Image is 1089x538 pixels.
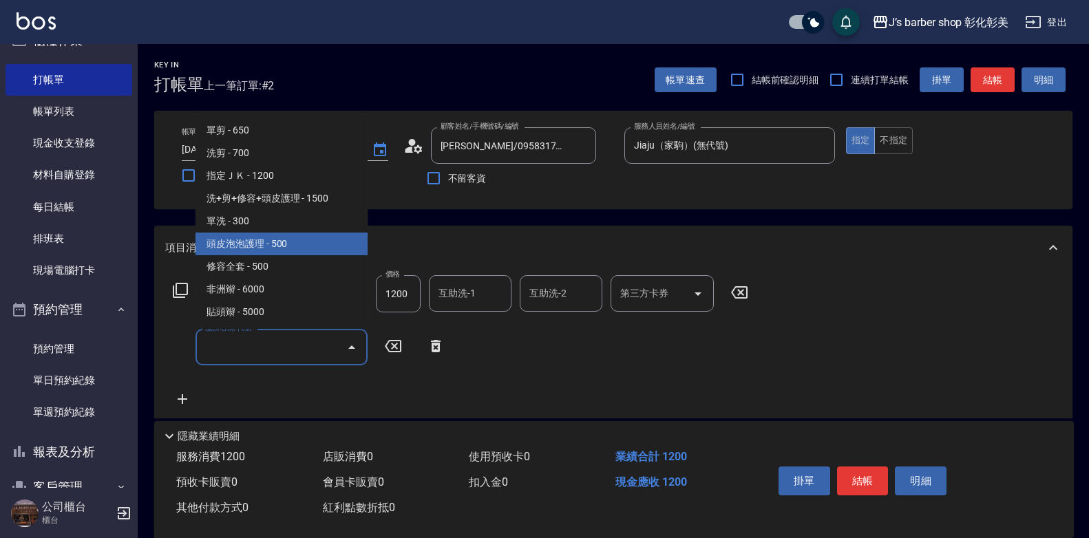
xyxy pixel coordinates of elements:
[165,241,207,255] p: 項目消費
[176,450,245,463] span: 服務消費 1200
[6,223,132,255] a: 排班表
[195,233,368,255] span: 頭皮泡泡護理 - 500
[341,336,363,358] button: Close
[634,121,695,131] label: 服務人員姓名/編號
[363,133,397,166] button: Choose date, selected date is 2025-09-13
[441,121,519,131] label: 顧客姓名/手機號碼/編號
[204,77,275,94] span: 上一筆訂單:#2
[971,67,1015,93] button: 結帳
[846,127,876,154] button: 指定
[6,159,132,191] a: 材料自購登錄
[154,75,204,94] h3: 打帳單
[11,499,39,527] img: Person
[195,119,368,142] span: 單剪 - 650
[195,323,368,346] span: 鉤針拉美捲 - 2000
[323,475,384,488] span: 會員卡販賣 0
[895,466,947,495] button: 明細
[42,514,112,526] p: 櫃台
[195,164,368,187] span: 指定ＪＫ - 1200
[6,469,132,505] button: 客戶管理
[154,226,1072,270] div: 項目消費
[1019,10,1072,35] button: 登出
[6,292,132,327] button: 預約管理
[17,12,56,30] img: Logo
[6,365,132,396] a: 單日預約紀錄
[6,96,132,127] a: 帳單列表
[323,450,373,463] span: 店販消費 0
[195,142,368,164] span: 洗剪 - 700
[176,475,237,488] span: 預收卡販賣 0
[6,434,132,470] button: 報表及分析
[615,450,687,463] span: 業績合計 1200
[182,138,358,161] input: YYYY/MM/DD hh:mm
[6,255,132,286] a: 現場電腦打卡
[889,14,1008,31] div: J’s barber shop 彰化彰美
[195,278,368,301] span: 非洲辮 - 6000
[851,73,909,87] span: 連續打單結帳
[195,301,368,323] span: 貼頭辮 - 5000
[448,171,487,186] span: 不留客資
[615,475,687,488] span: 現金應收 1200
[182,127,211,137] label: 帳單日期
[178,429,240,444] p: 隱藏業績明細
[6,64,132,96] a: 打帳單
[469,450,530,463] span: 使用預收卡 0
[6,127,132,159] a: 現金收支登錄
[1022,67,1066,93] button: 明細
[779,466,830,495] button: 掛單
[6,191,132,223] a: 每日結帳
[687,283,709,305] button: Open
[154,61,204,69] h2: Key In
[195,255,368,278] span: 修容全套 - 500
[655,67,717,93] button: 帳單速查
[867,8,1014,36] button: J’s barber shop 彰化彰美
[832,8,860,36] button: save
[195,187,368,210] span: 洗+剪+修容+頭皮護理 - 1500
[42,500,112,514] h5: 公司櫃台
[874,127,913,154] button: 不指定
[323,501,395,514] span: 紅利點數折抵 0
[837,466,889,495] button: 結帳
[752,73,819,87] span: 結帳前確認明細
[195,210,368,233] span: 單洗 - 300
[6,396,132,428] a: 單週預約紀錄
[176,501,249,514] span: 其他付款方式 0
[469,475,508,488] span: 扣入金 0
[6,333,132,365] a: 預約管理
[385,269,400,279] label: 價格
[920,67,964,93] button: 掛單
